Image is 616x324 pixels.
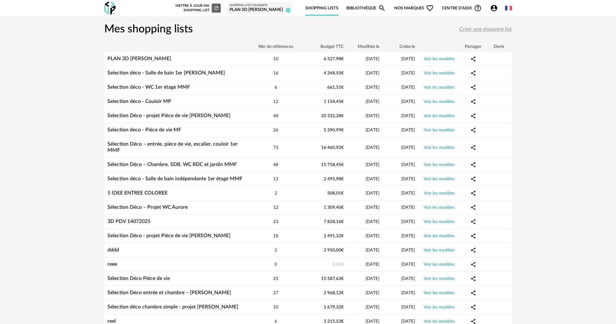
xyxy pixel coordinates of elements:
span: [DATE] [401,85,415,90]
span: [DATE] [401,276,415,281]
span: Share Variant icon [470,304,476,309]
span: € [341,248,344,252]
a: Shopping Lists [305,1,338,16]
span: € [341,276,344,281]
span: [DATE] [365,205,379,210]
a: Voir les modèles [424,234,455,238]
span: Share Variant icon [470,127,476,132]
span: [DATE] [401,305,415,309]
span: € [341,99,344,104]
div: Mettre à jour ma Shopping List [174,4,221,13]
span: € [341,319,344,324]
span: € [341,305,344,309]
span: € [341,177,344,181]
span: 48 [273,162,278,167]
span: 10 [286,8,291,13]
span: [DATE] [365,71,379,75]
a: Voir les modèles [424,177,455,181]
h1: Mes shopping lists [104,22,193,37]
span: 2 [274,248,277,252]
span: [DATE] [365,99,379,104]
span: 5 390,99 [324,128,344,132]
span: Share Variant icon [470,145,476,150]
div: Nbr de références [247,44,305,49]
a: Voir les modèles [424,71,455,75]
span: € [341,234,344,238]
span: 15 758,45 [321,162,344,167]
span: 6 [274,319,277,324]
span: 2 950,00 [324,248,344,252]
span: Share Variant icon [470,233,476,238]
a: dddd [107,247,119,252]
span: € [341,262,344,267]
span: [DATE] [401,162,415,167]
a: Voir les modèles [424,219,455,224]
a: Sélection Déco – entrée, pièce de vie, escalier, couloir 1er MMF [107,141,238,153]
span: 2 495,98 [324,177,344,181]
a: Selection déco - WC 1er étage MMF [107,84,190,90]
span: 16 460,92 [321,145,344,150]
span: [DATE] [365,162,379,167]
span: 15 587,63 [321,276,344,281]
a: Sélection déco chambre simple - projet [PERSON_NAME] [107,304,238,309]
span: [DATE] [365,319,379,324]
span: 1 679,32 [324,305,344,309]
span: 0,00 [332,262,344,267]
span: [DATE] [365,85,379,90]
div: PLAN 3D [PERSON_NAME] [230,7,289,13]
span: € [341,57,344,61]
span: Share Variant icon [470,162,476,167]
span: [DATE] [401,145,415,150]
a: Selection déco - Salle de bain 1er [PERSON_NAME] [107,70,225,75]
a: Voir les modèles [424,162,455,167]
span: Share Variant icon [470,84,476,90]
span: Share Variant icon [470,70,476,75]
a: Voir les modèles [424,319,455,324]
span: [DATE] [365,234,379,238]
span: € [341,145,344,150]
span: [DATE] [401,319,415,324]
span: [DATE] [401,177,415,181]
a: Voir les modèles [424,276,455,281]
span: 73 [273,145,278,150]
span: [DATE] [401,248,415,252]
span: 26 [273,128,278,132]
span: [DATE] [365,291,379,295]
span: [DATE] [365,248,379,252]
span: 10 [273,305,278,309]
a: Sélection Déco – Chambre, SDB, WC RDC et jardin MMF [107,162,237,167]
a: Voir les modèles [424,205,455,210]
span: Magnify icon [378,4,386,12]
span: € [341,291,344,295]
span: [DATE] [365,219,379,224]
a: Voir les modèles [424,85,455,90]
span: 2 968,12 [324,291,344,295]
img: OXP [104,2,116,15]
span: € [341,128,344,132]
a: Selection Déco - projet Pièce de vie [PERSON_NAME] [107,233,230,238]
span: 12 [273,99,278,104]
a: Voir les modèles [424,145,455,150]
img: fr [505,5,512,12]
span: Share Variant icon [470,190,476,196]
span: [DATE] [365,57,379,61]
span: Share Variant icon [470,219,476,224]
a: 5 IDEE ENTREE COLOREE [107,190,168,196]
span: € [341,114,344,118]
span: Share Variant icon [470,262,476,267]
span: Share Variant icon [470,290,476,295]
span: 7 828,16 [324,219,344,224]
span: [DATE] [365,114,379,118]
span: 3 215,53 [324,319,344,324]
span: 508,01 [327,191,344,196]
span: 48 [273,114,278,118]
div: Partager [460,44,486,49]
span: 6 527,98 [324,57,344,61]
a: reel [107,318,116,324]
span: [DATE] [401,219,415,224]
span: 18 [273,234,278,238]
span: Centre d'aideHelp Circle Outline icon [442,4,482,12]
div: Devis [486,44,512,49]
span: [DATE] [365,276,379,281]
span: 1 309,40 [324,205,344,210]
